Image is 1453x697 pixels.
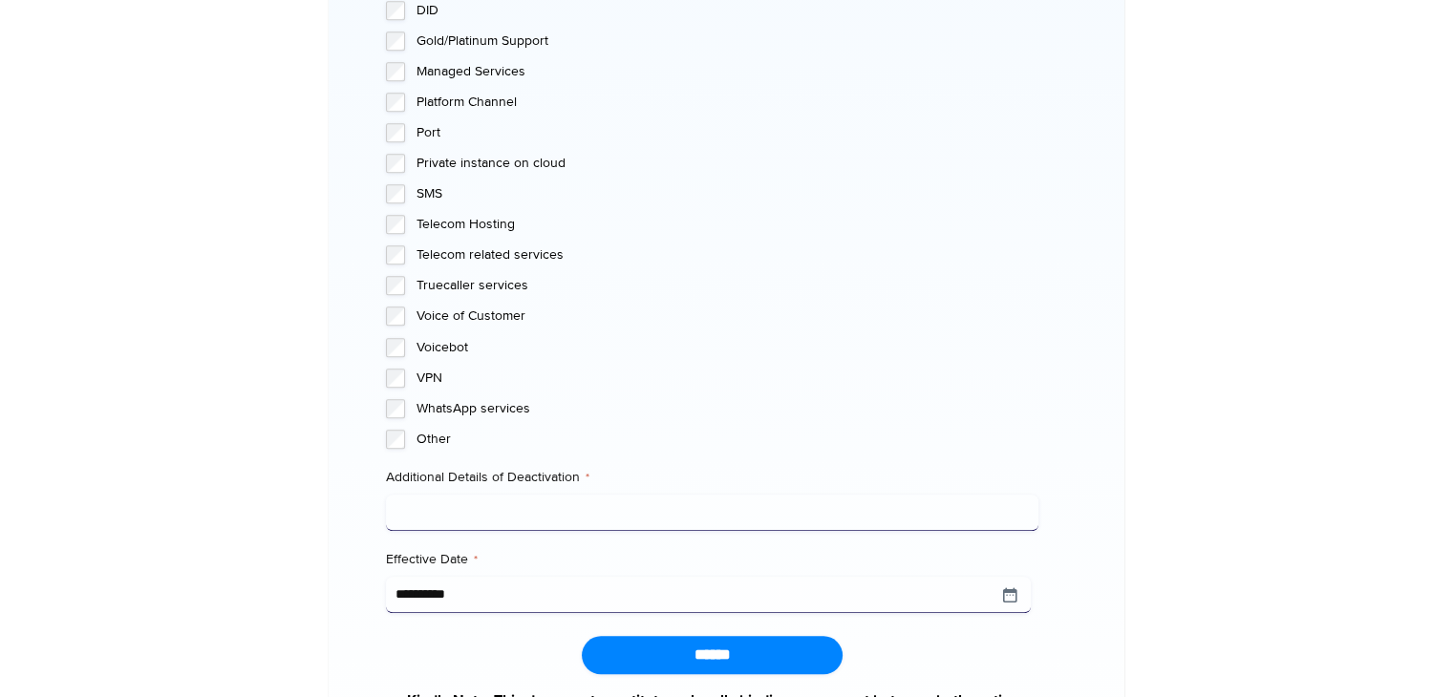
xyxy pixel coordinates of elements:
[417,32,1038,51] label: Gold/Platinum Support
[417,62,1038,81] label: Managed Services
[417,154,1038,173] label: Private instance on cloud
[417,184,1038,203] label: SMS
[417,430,1038,449] label: Other
[417,338,1038,357] label: Voicebot
[417,369,1038,388] label: VPN
[417,306,1038,326] label: Voice of Customer
[417,215,1038,234] label: Telecom Hosting
[386,550,1038,569] label: Effective Date
[417,123,1038,142] label: Port
[386,468,1038,487] label: Additional Details of Deactivation
[417,245,1038,264] label: Telecom related services
[417,276,1038,295] label: Truecaller services
[417,1,1038,20] label: DID
[417,399,1038,418] label: WhatsApp services
[417,93,1038,112] label: Platform Channel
